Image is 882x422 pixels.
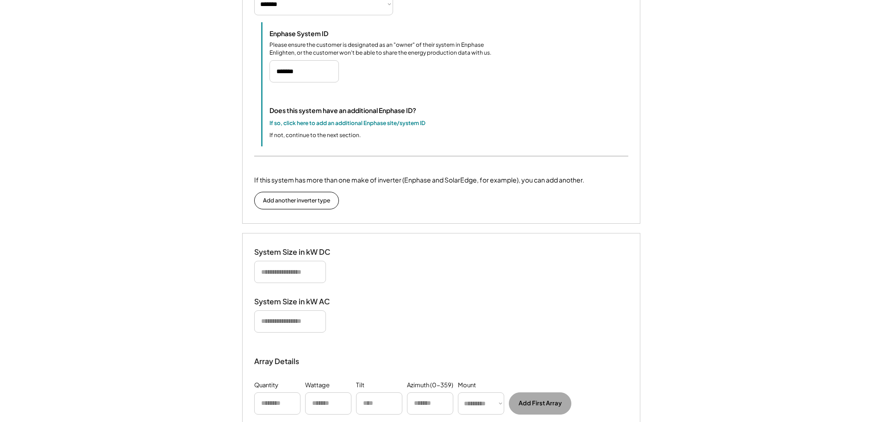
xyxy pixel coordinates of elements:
div: Wattage [305,381,330,390]
button: Add another inverter type [254,192,339,209]
div: Enphase System ID [269,29,362,38]
div: Mount [458,381,476,390]
div: Tilt [356,381,364,390]
div: System Size in kW DC [254,247,347,257]
div: Quantity [254,381,278,390]
div: If so, click here to add an additional Enphase site/system ID [269,119,425,127]
div: If not, continue to the next section. [269,131,361,139]
div: Array Details [254,356,300,367]
div: Azimuth (0-359) [407,381,453,390]
div: Does this system have an additional Enphase ID? [269,106,416,115]
div: Please ensure the customer is designated as an "owner" of their system in Enphase Enlighten, or t... [269,41,501,57]
div: System Size in kW AC [254,297,347,307]
div: If this system has more than one make of inverter (Enphase and SolarEdge, for example), you can a... [254,175,584,185]
button: Add First Array [509,392,571,415]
